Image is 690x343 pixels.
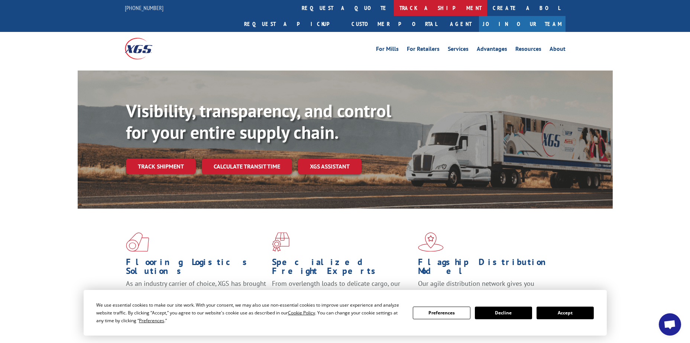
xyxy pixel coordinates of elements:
[288,310,315,316] span: Cookie Policy
[477,46,507,54] a: Advantages
[418,232,444,252] img: xgs-icon-flagship-distribution-model-red
[443,16,479,32] a: Agent
[125,4,163,12] a: [PHONE_NUMBER]
[418,279,555,297] span: Our agile distribution network gives you nationwide inventory management on demand.
[84,290,607,336] div: Cookie Consent Prompt
[537,307,594,319] button: Accept
[126,232,149,252] img: xgs-icon-total-supply-chain-intelligence-red
[272,258,412,279] h1: Specialized Freight Experts
[126,279,266,306] span: As an industry carrier of choice, XGS has brought innovation and dedication to flooring logistics...
[126,99,391,144] b: Visibility, transparency, and control for your entire supply chain.
[202,159,292,174] a: Calculate transit time
[239,16,346,32] a: Request a pickup
[139,317,164,324] span: Preferences
[126,258,266,279] h1: Flooring Logistics Solutions
[550,46,566,54] a: About
[96,301,404,324] div: We use essential cookies to make our site work. With your consent, we may also use non-essential ...
[376,46,399,54] a: For Mills
[346,16,443,32] a: Customer Portal
[272,232,289,252] img: xgs-icon-focused-on-flooring-red
[659,313,681,336] div: Open chat
[475,307,532,319] button: Decline
[418,258,558,279] h1: Flagship Distribution Model
[479,16,566,32] a: Join Our Team
[272,279,412,312] p: From overlength loads to delicate cargo, our experienced staff knows the best way to move your fr...
[298,159,362,174] a: XGS ASSISTANT
[413,307,470,319] button: Preferences
[407,46,440,54] a: For Retailers
[448,46,469,54] a: Services
[515,46,541,54] a: Resources
[126,159,196,174] a: Track shipment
